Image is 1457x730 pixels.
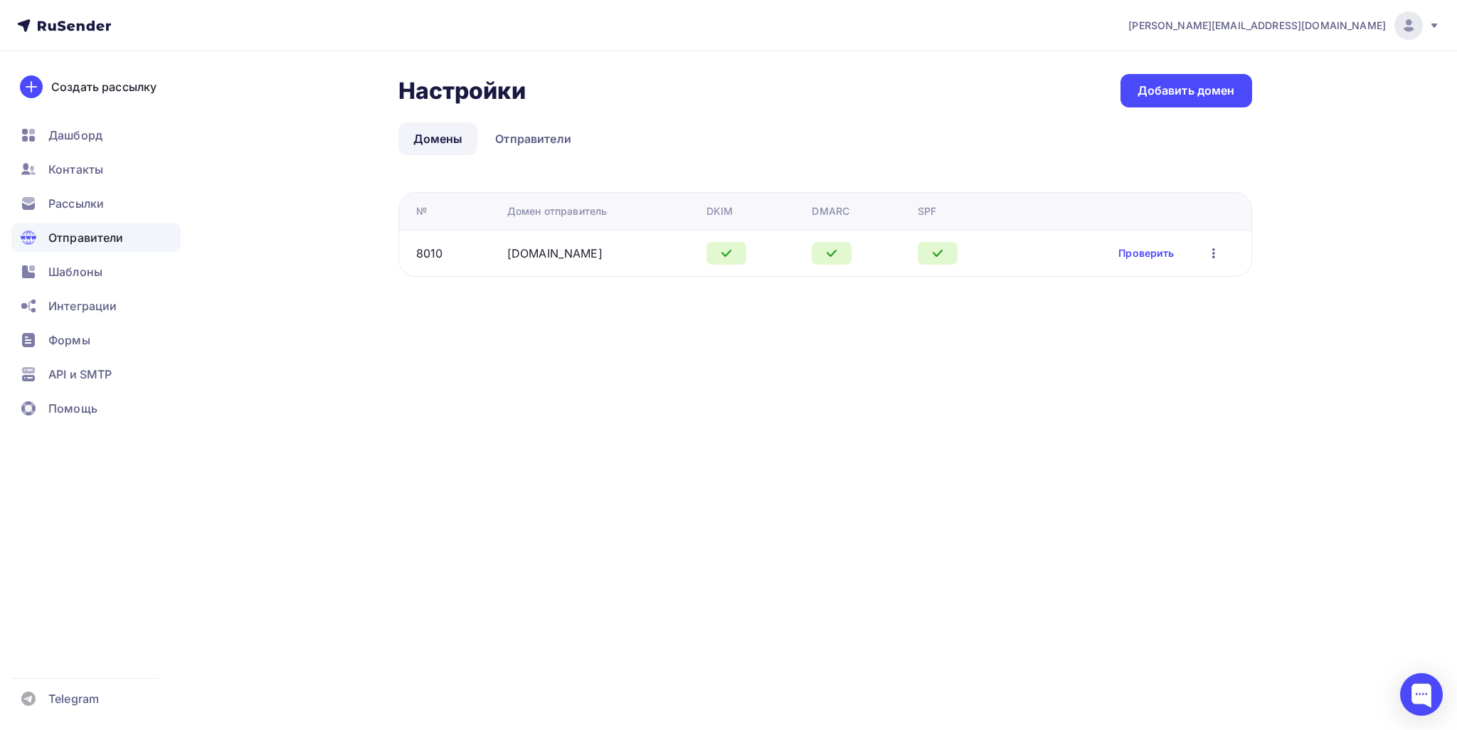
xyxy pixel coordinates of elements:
[812,204,849,218] div: DMARC
[48,161,103,178] span: Контакты
[507,246,603,260] a: [DOMAIN_NAME]
[48,229,124,246] span: Отправители
[48,690,99,707] span: Telegram
[48,297,117,314] span: Интеграции
[416,204,427,218] div: №
[11,189,181,218] a: Рассылки
[48,366,112,383] span: API и SMTP
[398,122,478,155] a: Домены
[918,204,936,218] div: SPF
[11,223,181,252] a: Отправители
[416,245,443,262] div: 8010
[1128,11,1440,40] a: [PERSON_NAME][EMAIL_ADDRESS][DOMAIN_NAME]
[398,77,526,105] h2: Настройки
[11,258,181,286] a: Шаблоны
[48,195,104,212] span: Рассылки
[11,121,181,149] a: Дашборд
[48,332,90,349] span: Формы
[48,127,102,144] span: Дашборд
[48,400,97,417] span: Помощь
[1118,246,1174,260] a: Проверить
[1128,18,1386,33] span: [PERSON_NAME][EMAIL_ADDRESS][DOMAIN_NAME]
[1138,83,1235,99] div: Добавить домен
[11,326,181,354] a: Формы
[11,155,181,184] a: Контакты
[507,204,607,218] div: Домен отправитель
[51,78,157,95] div: Создать рассылку
[706,204,733,218] div: DKIM
[480,122,586,155] a: Отправители
[48,263,102,280] span: Шаблоны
